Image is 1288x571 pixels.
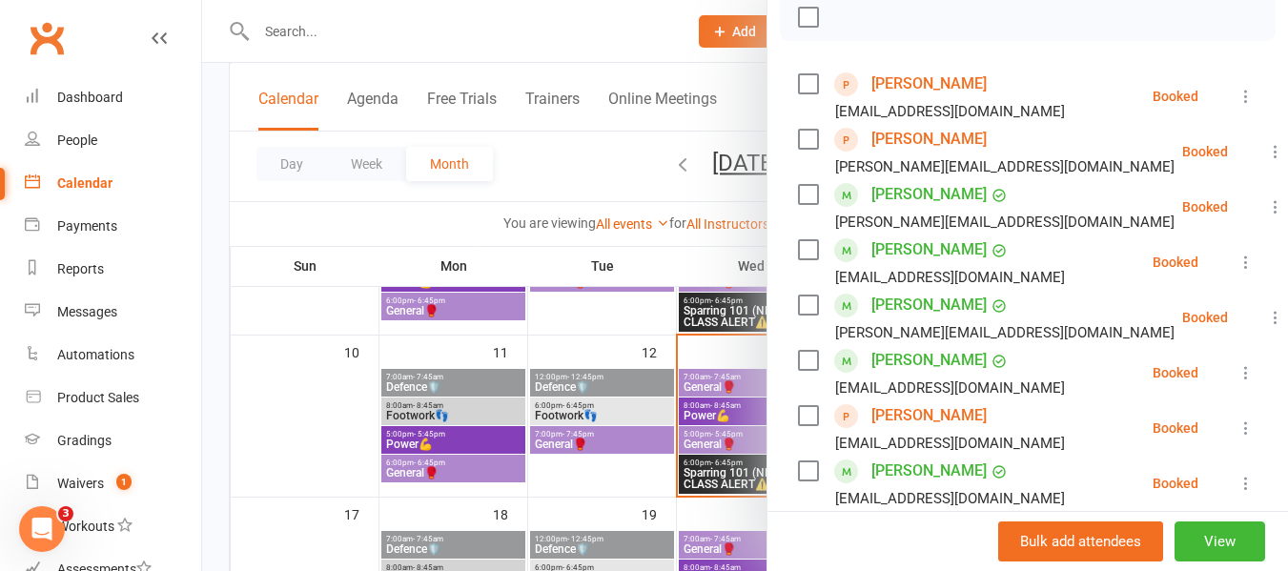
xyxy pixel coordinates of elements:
div: [EMAIL_ADDRESS][DOMAIN_NAME] [835,376,1065,400]
div: Booked [1182,145,1228,158]
a: [PERSON_NAME] [871,235,987,265]
div: [PERSON_NAME][EMAIL_ADDRESS][DOMAIN_NAME] [835,210,1175,235]
button: View [1175,521,1265,561]
a: Gradings [25,419,201,462]
a: [PERSON_NAME] [871,69,987,99]
span: 3 [58,506,73,521]
a: [PERSON_NAME] [871,290,987,320]
div: People [57,133,97,148]
a: Product Sales [25,377,201,419]
div: Messages [57,304,117,319]
div: Reports [57,261,104,276]
a: Dashboard [25,76,201,119]
div: [EMAIL_ADDRESS][DOMAIN_NAME] [835,99,1065,124]
div: Booked [1153,90,1198,103]
div: Booked [1153,255,1198,269]
a: [PERSON_NAME] [871,400,987,431]
a: Calendar [25,162,201,205]
div: Booked [1182,200,1228,214]
a: Waivers 1 [25,462,201,505]
div: [EMAIL_ADDRESS][DOMAIN_NAME] [835,265,1065,290]
div: Dashboard [57,90,123,105]
a: Clubworx [23,14,71,62]
div: Booked [1182,311,1228,324]
button: Bulk add attendees [998,521,1163,561]
a: Reports [25,248,201,291]
a: Workouts [25,505,201,548]
div: Automations [57,347,134,362]
div: Workouts [57,519,114,534]
div: Booked [1153,366,1198,379]
a: [PERSON_NAME] [871,456,987,486]
a: [PERSON_NAME] [871,345,987,376]
div: [PERSON_NAME][EMAIL_ADDRESS][DOMAIN_NAME] [835,154,1175,179]
div: [EMAIL_ADDRESS][DOMAIN_NAME] [835,431,1065,456]
div: [EMAIL_ADDRESS][DOMAIN_NAME] [835,486,1065,511]
a: Payments [25,205,201,248]
div: Product Sales [57,390,139,405]
div: Waivers [57,476,104,491]
div: Gradings [57,433,112,448]
span: 1 [116,474,132,490]
div: Booked [1153,477,1198,490]
div: [PERSON_NAME][EMAIL_ADDRESS][DOMAIN_NAME] [835,320,1175,345]
a: People [25,119,201,162]
iframe: Intercom live chat [19,506,65,552]
a: [PERSON_NAME] [871,179,987,210]
div: Calendar [57,175,112,191]
a: [PERSON_NAME] [871,124,987,154]
div: Booked [1153,421,1198,435]
a: Automations [25,334,201,377]
a: Messages [25,291,201,334]
div: Payments [57,218,117,234]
